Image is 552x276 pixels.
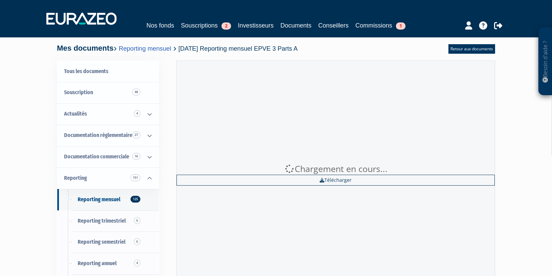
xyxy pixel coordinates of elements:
[147,21,174,30] a: Nos fonds
[181,21,231,30] a: Souscriptions2
[178,45,297,52] span: [DATE] Reporting mensuel EPVE 3 Parts A
[177,163,495,175] div: Chargement en cours...
[78,196,120,203] span: Reporting mensuel
[57,61,159,82] a: Tous les documents
[78,239,125,245] span: Reporting semestriel
[132,89,140,96] span: 48
[355,21,405,30] a: Commissions1
[134,238,140,245] span: 6
[280,21,311,30] a: Documents
[177,175,495,186] a: Télécharger
[396,22,405,30] span: 1
[131,196,140,203] span: 125
[57,189,159,210] a: Reporting mensuel125
[131,174,140,181] span: 151
[221,22,231,30] span: 2
[46,13,117,25] img: 1732889491-logotype_eurazeo_blanc_rvb.png
[64,175,87,181] span: Reporting
[119,45,171,52] a: Reporting mensuel
[57,253,159,274] a: Reporting annuel4
[64,89,93,96] span: Souscription
[132,153,140,160] span: 16
[57,146,159,168] a: Documentation commerciale 16
[57,82,159,103] a: Souscription48
[78,218,126,224] span: Reporting trimestriel
[57,103,159,125] a: Actualités 4
[57,231,159,253] a: Reporting semestriel6
[57,168,159,189] a: Reporting 151
[132,132,140,138] span: 27
[64,153,129,160] span: Documentation commerciale
[134,260,140,266] span: 4
[64,132,132,138] span: Documentation règlementaire
[64,110,87,117] span: Actualités
[57,44,298,52] h4: Mes documents
[57,210,159,232] a: Reporting trimestriel6
[134,217,140,224] span: 6
[134,110,140,117] span: 4
[78,260,117,266] span: Reporting annuel
[238,21,274,30] a: Investisseurs
[318,21,349,30] a: Conseillers
[57,125,159,146] a: Documentation règlementaire 27
[448,44,495,54] a: Retour aux documents
[541,31,549,92] p: Besoin d'aide ?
